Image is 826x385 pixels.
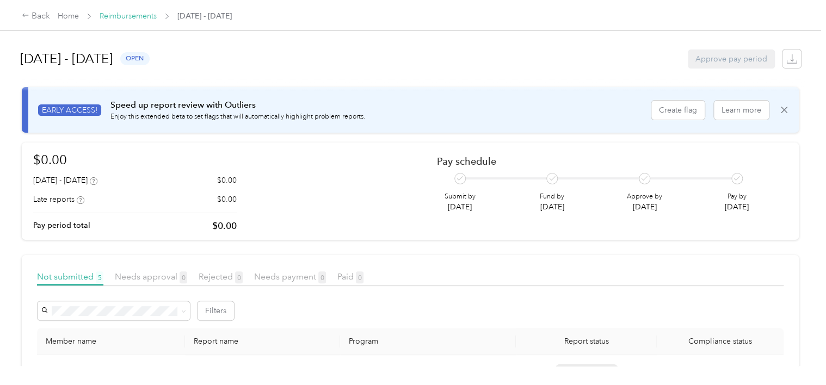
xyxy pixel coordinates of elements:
button: Filters [198,301,234,320]
p: [DATE] [445,201,476,213]
h1: [DATE] - [DATE] [20,46,113,72]
th: Report name [185,328,340,355]
div: Back [22,10,50,23]
p: Pay period total [33,220,90,231]
p: [DATE] [540,201,564,213]
div: Member name [46,337,176,346]
span: Needs payment [254,271,326,282]
p: Submit by [445,192,476,202]
a: Reimbursements [100,11,157,21]
h2: Pay schedule [437,156,768,167]
span: not submitted [554,364,619,376]
span: EARLY ACCESS! [38,104,101,116]
span: Not submitted [37,271,103,282]
p: Approve by [627,192,662,202]
button: Learn more [714,101,769,120]
p: Fund by [540,192,564,202]
span: 0 [235,271,243,283]
th: Program [340,328,516,355]
p: $0.00 [212,219,237,233]
span: 0 [356,271,363,283]
span: open [120,52,150,65]
a: Home [58,11,79,21]
span: [DATE] - [DATE] [177,10,232,22]
p: [DATE] [627,201,662,213]
span: Paid [337,271,363,282]
p: $0.00 [217,175,237,186]
span: 0 [180,271,187,283]
p: Enjoy this extended beta to set flags that will automatically highlight problem reports. [110,112,365,122]
div: [DATE] - [DATE] [33,175,97,186]
span: Report status [525,337,648,346]
span: 0 [318,271,326,283]
iframe: Everlance-gr Chat Button Frame [765,324,826,385]
span: 5 [96,271,103,283]
p: Speed up report review with Outliers [110,98,365,112]
span: Rejected [199,271,243,282]
div: Late reports [33,194,84,205]
th: Member name [37,328,185,355]
button: Create flag [651,101,705,120]
p: $0.00 [217,194,237,205]
p: [DATE] [725,201,749,213]
p: Pay by [725,192,749,202]
h1: $0.00 [33,150,237,169]
span: Compliance status [665,337,775,346]
div: [PERSON_NAME] [46,364,176,376]
span: Needs approval [115,271,187,282]
p: [DATE] - [DATE] [194,364,331,376]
